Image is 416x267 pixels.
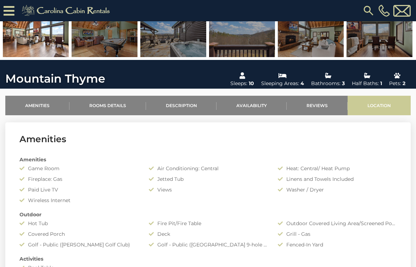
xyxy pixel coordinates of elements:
[14,255,402,262] div: Activities
[144,176,273,183] div: Jetted Tub
[5,96,69,115] a: Amenities
[69,96,146,115] a: Rooms Details
[287,96,348,115] a: Reviews
[144,220,273,227] div: Fire Pit/Fire Table
[272,241,402,248] div: Fenced-In Yard
[272,165,402,172] div: Heat: Central/ Heat Pump
[146,96,217,115] a: Description
[14,230,144,238] div: Covered Porch
[14,197,144,204] div: Wireless Internet
[14,186,144,193] div: Paid Live TV
[272,176,402,183] div: Linens and Towels Included
[377,5,392,17] a: [PHONE_NUMBER]
[272,230,402,238] div: Grill - Gas
[14,165,144,172] div: Game Room
[362,4,375,17] img: search-regular.svg
[144,241,273,248] div: Golf - Public ([GEOGRAPHIC_DATA] 9-hole Par 3 Executive course)
[14,156,402,163] div: Amenities
[348,96,411,115] a: Location
[14,241,144,248] div: Golf - Public ([PERSON_NAME] Golf Club)
[144,230,273,238] div: Deck
[209,13,275,57] img: 164191093
[18,4,116,18] img: Khaki-logo.png
[72,13,137,57] img: 164191075
[272,220,402,227] div: Outdoor Covered Living Area/Screened Porch
[278,13,344,57] img: 164191063
[140,13,206,57] img: 164191090
[14,211,402,218] div: Outdoor
[347,13,412,57] img: 164191052
[19,133,397,145] h3: Amenities
[14,176,144,183] div: Fireplace: Gas
[144,165,273,172] div: Air Conditioning: Central
[217,96,287,115] a: Availability
[144,186,273,193] div: Views
[3,13,69,57] img: 164191049
[272,186,402,193] div: Washer / Dryer
[14,220,144,227] div: Hot Tub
